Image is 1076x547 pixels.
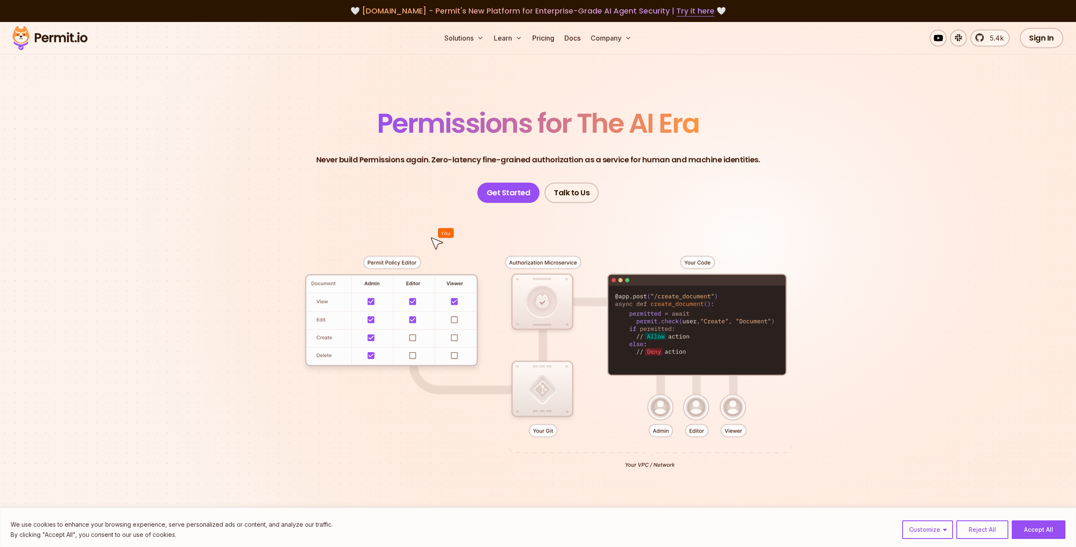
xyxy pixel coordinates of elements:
button: Accept All [1012,520,1065,539]
a: Talk to Us [545,183,599,203]
a: Pricing [529,30,558,46]
a: Get Started [477,183,540,203]
span: 5.4k [985,33,1004,43]
button: Company [587,30,635,46]
a: Try it here [676,5,715,16]
p: By clicking "Accept All", you consent to our use of cookies. [11,530,333,540]
span: [DOMAIN_NAME] - Permit's New Platform for Enterprise-Grade AI Agent Security | [362,5,715,16]
div: 🤍 🤍 [20,5,1056,17]
button: Solutions [441,30,487,46]
p: Never build Permissions again. Zero-latency fine-grained authorization as a service for human and... [316,154,760,166]
span: Permissions for The AI Era [377,104,699,142]
button: Reject All [956,520,1008,539]
button: Learn [490,30,526,46]
p: We use cookies to enhance your browsing experience, serve personalized ads or content, and analyz... [11,520,333,530]
a: Sign In [1020,28,1063,48]
button: Customize [902,520,953,539]
img: Permit logo [8,24,91,52]
a: Docs [561,30,584,46]
a: 5.4k [970,30,1010,46]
